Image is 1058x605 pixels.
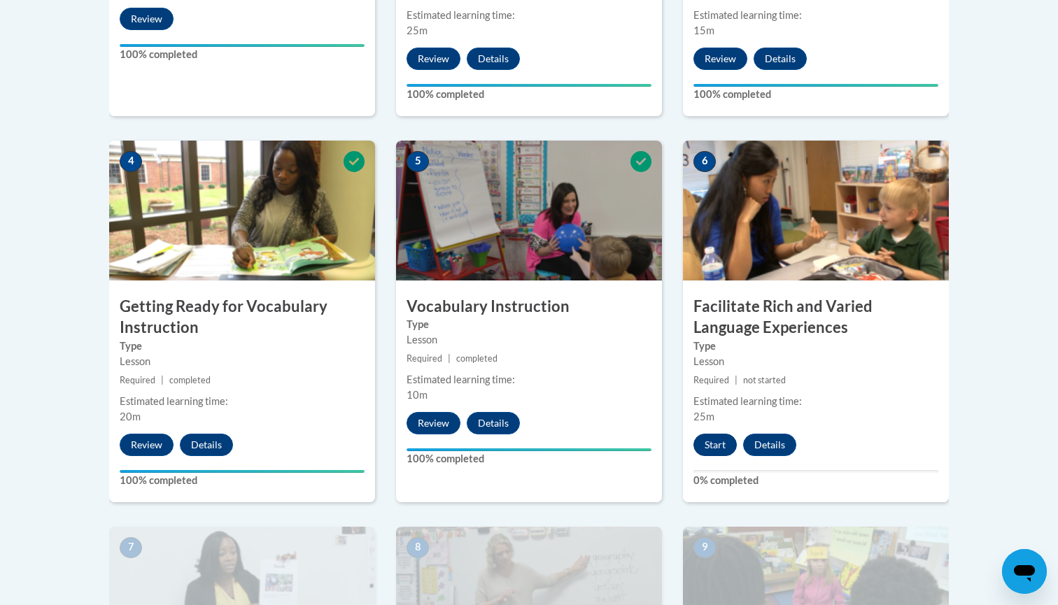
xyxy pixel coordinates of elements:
span: Required [407,353,442,364]
div: Lesson [693,354,938,369]
span: 4 [120,151,142,172]
span: 8 [407,537,429,558]
label: 100% completed [693,87,938,102]
button: Details [467,412,520,434]
span: 6 [693,151,716,172]
span: 7 [120,537,142,558]
div: Lesson [120,354,365,369]
label: 100% completed [120,47,365,62]
span: not started [743,375,786,385]
span: 25m [407,24,428,36]
label: 100% completed [120,473,365,488]
div: Your progress [407,448,651,451]
div: Estimated learning time: [407,372,651,387]
div: Estimated learning time: [120,394,365,409]
button: Details [180,434,233,456]
button: Details [743,434,796,456]
div: Estimated learning time: [693,8,938,23]
div: Estimated learning time: [407,8,651,23]
span: Required [120,375,155,385]
span: 15m [693,24,714,36]
button: Start [693,434,737,456]
button: Details [467,48,520,70]
h3: Facilitate Rich and Varied Language Experiences [683,296,949,339]
label: Type [120,339,365,354]
button: Details [754,48,807,70]
label: Type [407,317,651,332]
span: | [161,375,164,385]
span: 10m [407,389,428,401]
label: 0% completed [693,473,938,488]
div: Lesson [407,332,651,348]
label: 100% completed [407,451,651,467]
span: Required [693,375,729,385]
img: Course Image [109,141,375,280]
button: Review [407,412,460,434]
span: 9 [693,537,716,558]
span: | [448,353,451,364]
div: Your progress [120,470,365,473]
span: completed [456,353,498,364]
button: Review [120,8,174,30]
img: Course Image [396,141,662,280]
button: Review [407,48,460,70]
h3: Vocabulary Instruction [396,296,662,318]
label: Type [693,339,938,354]
span: 25m [693,411,714,422]
div: Your progress [120,44,365,47]
span: | [735,375,738,385]
div: Estimated learning time: [693,394,938,409]
iframe: Button to launch messaging window [1002,549,1047,594]
span: 20m [120,411,141,422]
h3: Getting Ready for Vocabulary Instruction [109,296,375,339]
button: Review [693,48,747,70]
div: Your progress [407,84,651,87]
img: Course Image [683,141,949,280]
button: Review [120,434,174,456]
span: completed [169,375,211,385]
span: 5 [407,151,429,172]
label: 100% completed [407,87,651,102]
div: Your progress [693,84,938,87]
